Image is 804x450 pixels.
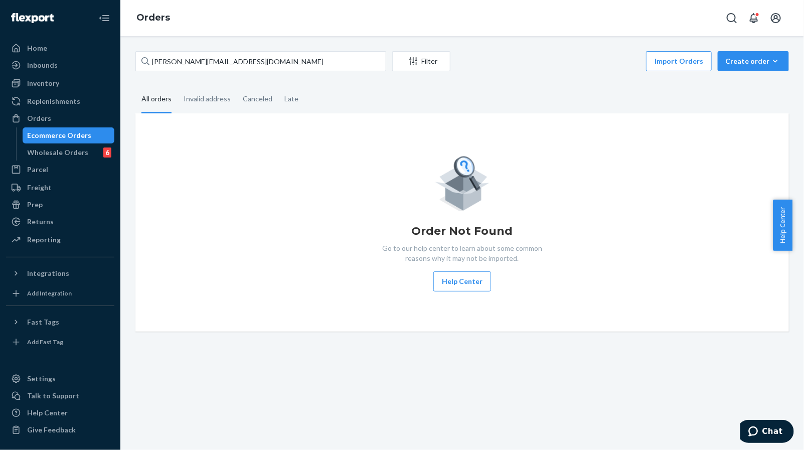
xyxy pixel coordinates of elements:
[135,51,386,71] input: Search orders
[435,154,490,211] img: Empty list
[412,223,513,239] h1: Order Not Found
[23,127,115,143] a: Ecommerce Orders
[103,147,111,158] div: 6
[6,110,114,126] a: Orders
[6,197,114,213] a: Prep
[27,235,61,245] div: Reporting
[6,285,114,302] a: Add Integration
[27,113,51,123] div: Orders
[27,408,68,418] div: Help Center
[27,289,72,297] div: Add Integration
[393,56,450,66] div: Filter
[433,271,491,291] button: Help Center
[27,200,43,210] div: Prep
[6,232,114,248] a: Reporting
[27,183,52,193] div: Freight
[6,162,114,178] a: Parcel
[773,200,792,251] button: Help Center
[6,334,114,350] a: Add Fast Tag
[128,4,178,33] ol: breadcrumbs
[646,51,712,71] button: Import Orders
[6,57,114,73] a: Inbounds
[6,93,114,109] a: Replenishments
[6,75,114,91] a: Inventory
[27,165,48,175] div: Parcel
[6,180,114,196] a: Freight
[27,43,47,53] div: Home
[284,86,298,112] div: Late
[392,51,450,71] button: Filter
[94,8,114,28] button: Close Navigation
[740,420,794,445] iframe: Opens a widget where you can chat to one of our agents
[6,422,114,438] button: Give Feedback
[27,317,59,327] div: Fast Tags
[141,86,172,113] div: All orders
[718,51,789,71] button: Create order
[6,314,114,330] button: Fast Tags
[28,147,89,158] div: Wholesale Orders
[27,78,59,88] div: Inventory
[744,8,764,28] button: Open notifications
[6,214,114,230] a: Returns
[11,13,54,23] img: Flexport logo
[27,338,63,346] div: Add Fast Tag
[6,265,114,281] button: Integrations
[27,374,56,384] div: Settings
[6,405,114,421] a: Help Center
[27,96,80,106] div: Replenishments
[27,425,76,435] div: Give Feedback
[725,56,781,66] div: Create order
[27,391,79,401] div: Talk to Support
[375,243,550,263] p: Go to our help center to learn about some common reasons why it may not be imported.
[766,8,786,28] button: Open account menu
[136,12,170,23] a: Orders
[184,86,231,112] div: Invalid address
[6,388,114,404] button: Talk to Support
[6,371,114,387] a: Settings
[243,86,272,112] div: Canceled
[27,268,69,278] div: Integrations
[28,130,92,140] div: Ecommerce Orders
[27,217,54,227] div: Returns
[27,60,58,70] div: Inbounds
[722,8,742,28] button: Open Search Box
[23,144,115,161] a: Wholesale Orders6
[6,40,114,56] a: Home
